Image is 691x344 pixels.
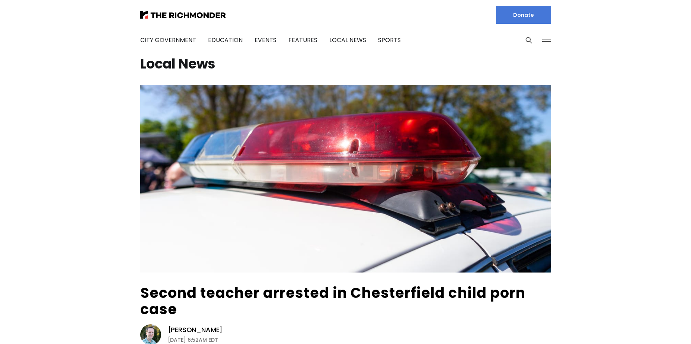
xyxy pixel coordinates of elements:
a: Donate [496,6,551,24]
a: Sports [378,36,401,44]
a: Features [288,36,317,44]
a: Second teacher arrested in Chesterfield child porn case [140,283,526,319]
a: Education [208,36,243,44]
button: Search this site [523,35,534,46]
a: City Government [140,36,196,44]
h1: Local News [140,58,551,70]
img: The Richmonder [140,11,226,19]
a: [PERSON_NAME] [168,325,223,334]
a: Events [255,36,276,44]
iframe: portal-trigger [628,308,691,344]
a: Local News [329,36,366,44]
